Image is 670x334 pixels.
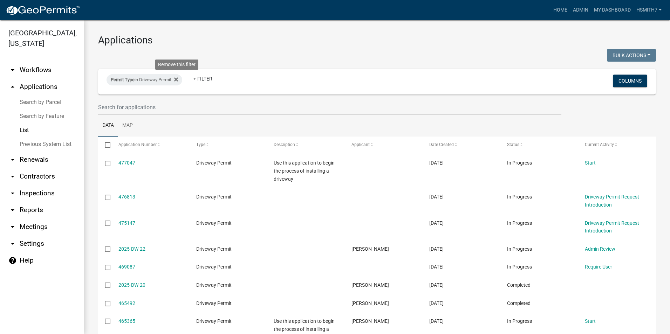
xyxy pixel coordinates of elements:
span: Description [274,142,295,147]
span: 09/11/2025 [429,160,444,166]
span: Alvin David Emfinger Sr [351,300,389,306]
span: Driveway Permit [196,194,232,200]
a: Start [585,318,596,324]
span: In Progress [507,318,532,324]
a: Map [118,114,137,137]
i: arrow_drop_down [8,189,17,197]
span: Bailey Smith [351,282,389,288]
span: Completed [507,300,531,306]
datatable-header-cell: Type [189,137,267,153]
datatable-header-cell: Applicant [345,137,423,153]
i: arrow_drop_down [8,172,17,181]
i: arrow_drop_down [8,66,17,74]
span: In Progress [507,264,532,270]
datatable-header-cell: Description [267,137,345,153]
a: + Filter [188,72,218,85]
a: Driveway Permit Request Introduction [585,220,639,234]
span: Driveway Permit [196,246,232,252]
datatable-header-cell: Date Created [423,137,500,153]
span: Driveway Permit [196,282,232,288]
a: Driveway Permit Request Introduction [585,194,639,208]
span: Jefferson Sizemore [351,246,389,252]
div: in Driveway Permit [107,74,182,85]
a: 469087 [118,264,135,270]
span: Status [507,142,519,147]
span: 08/25/2025 [429,264,444,270]
span: Type [196,142,205,147]
span: 09/08/2025 [429,220,444,226]
span: Application Number [118,142,157,147]
a: Start [585,160,596,166]
input: Search for applications [98,100,561,114]
a: Home [551,4,570,17]
span: In Progress [507,194,532,200]
div: Remove this filter [155,60,198,70]
span: Use this application to begin the process of installing a driveway [274,160,335,182]
datatable-header-cell: Select [98,137,111,153]
button: Columns [613,75,647,87]
i: arrow_drop_down [8,223,17,231]
span: Permit Type [111,77,135,82]
span: In Progress [507,160,532,166]
a: 476813 [118,194,135,200]
a: 477047 [118,160,135,166]
span: Driveway Permit [196,160,232,166]
span: Completed [507,282,531,288]
span: 08/18/2025 [429,318,444,324]
span: Applicant [351,142,370,147]
i: arrow_drop_down [8,239,17,248]
span: Driveway Permit [196,300,232,306]
datatable-header-cell: Application Number [111,137,189,153]
a: 465365 [118,318,135,324]
span: In Progress [507,220,532,226]
a: 475147 [118,220,135,226]
i: help [8,256,17,265]
i: arrow_drop_down [8,155,17,164]
span: Current Activity [585,142,614,147]
a: Require User [585,264,612,270]
a: 2025-DW-20 [118,282,145,288]
span: Kyle Beatty [351,318,389,324]
a: 2025-DW-22 [118,246,145,252]
span: 08/18/2025 [429,300,444,306]
span: 09/10/2025 [429,194,444,200]
a: Admin Review [585,246,615,252]
datatable-header-cell: Current Activity [578,137,656,153]
span: In Progress [507,246,532,252]
a: 465492 [118,300,135,306]
span: 08/22/2025 [429,282,444,288]
span: Driveway Permit [196,264,232,270]
span: Date Created [429,142,454,147]
a: hsmith7 [634,4,664,17]
a: My Dashboard [591,4,634,17]
a: Data [98,114,118,137]
span: Driveway Permit [196,318,232,324]
span: Driveway Permit [196,220,232,226]
span: 08/25/2025 [429,246,444,252]
a: Admin [570,4,591,17]
i: arrow_drop_up [8,83,17,91]
i: arrow_drop_down [8,206,17,214]
datatable-header-cell: Status [500,137,578,153]
h3: Applications [98,34,656,46]
button: Bulk Actions [607,49,656,62]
